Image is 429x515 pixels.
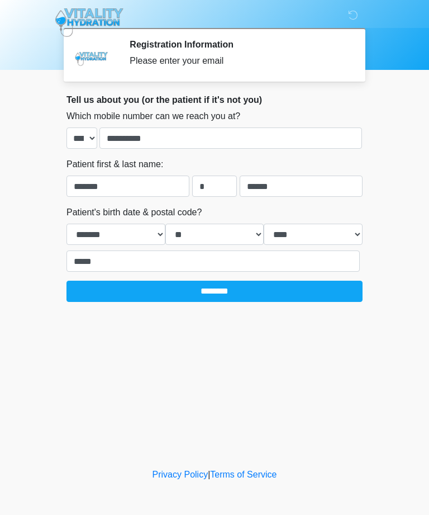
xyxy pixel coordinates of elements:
a: Privacy Policy [152,470,208,479]
div: Please enter your email [130,54,346,68]
label: Patient's birth date & postal code? [66,206,202,219]
h2: Tell us about you (or the patient if it's not you) [66,95,363,105]
label: Which mobile number can we reach you at? [66,110,240,123]
a: Terms of Service [210,470,277,479]
label: Patient first & last name: [66,158,163,171]
img: Agent Avatar [75,39,108,73]
a: | [208,470,210,479]
img: Vitality Hydration Logo [55,8,123,37]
